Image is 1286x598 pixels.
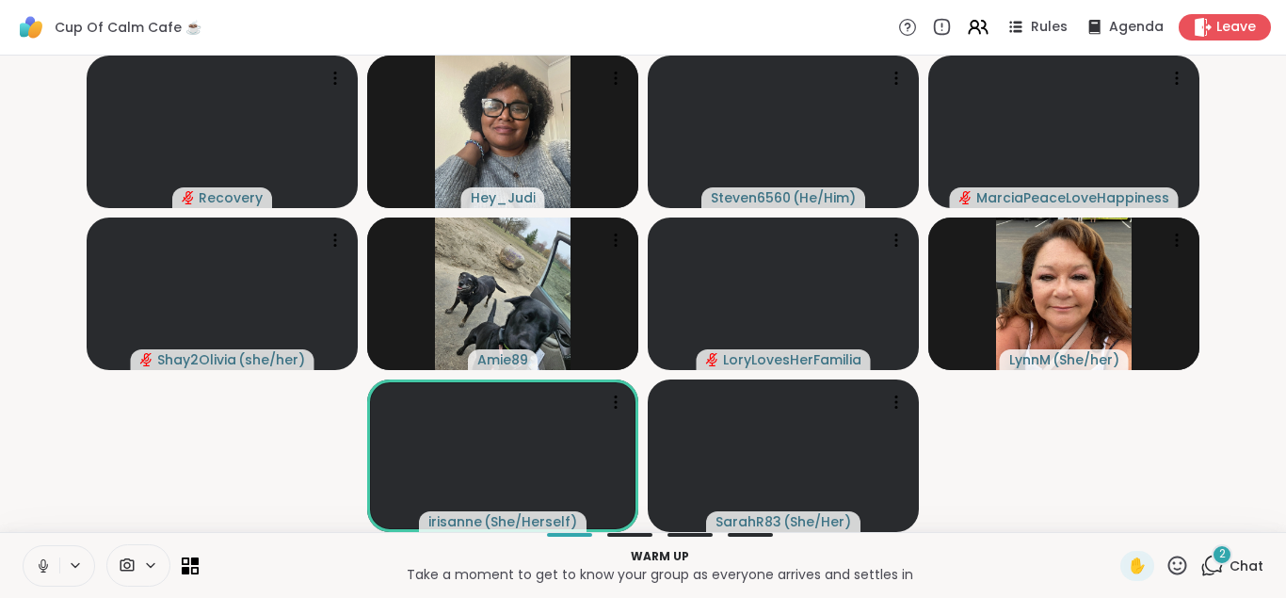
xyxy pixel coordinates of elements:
[1128,555,1147,577] span: ✋
[976,188,1169,207] span: MarciaPeaceLoveHappiness
[471,188,536,207] span: Hey_Judi
[959,191,973,204] span: audio-muted
[210,565,1109,584] p: Take a moment to get to know your group as everyone arrives and settles in
[484,512,577,531] span: ( She/Herself )
[182,191,195,204] span: audio-muted
[15,11,47,43] img: ShareWell Logomark
[140,353,153,366] span: audio-muted
[711,188,791,207] span: Steven6560
[1031,18,1068,37] span: Rules
[996,218,1132,370] img: LynnM
[1216,18,1256,37] span: Leave
[238,350,305,369] span: ( she/her )
[55,18,201,37] span: Cup Of Calm Cafe ☕️
[793,188,856,207] span: ( He/Him )
[477,350,528,369] span: Amie89
[1230,557,1263,575] span: Chat
[435,218,571,370] img: Amie89
[435,56,571,208] img: Hey_Judi
[1053,350,1119,369] span: ( She/her )
[1219,546,1226,562] span: 2
[1109,18,1164,37] span: Agenda
[723,350,861,369] span: LoryLovesHerFamilia
[157,350,236,369] span: Shay2Olivia
[715,512,781,531] span: SarahR83
[428,512,482,531] span: irisanne
[1009,350,1051,369] span: LynnM
[210,548,1109,565] p: Warm up
[783,512,851,531] span: ( She/Her )
[706,353,719,366] span: audio-muted
[199,188,263,207] span: Recovery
